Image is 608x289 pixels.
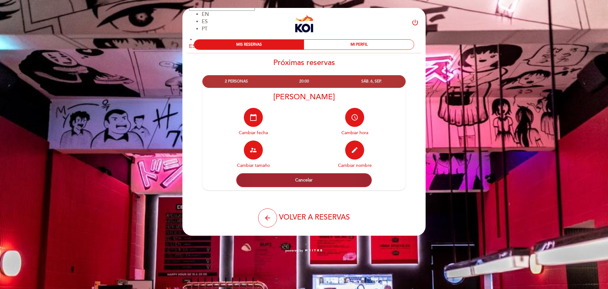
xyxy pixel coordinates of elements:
img: MEITRE [305,249,323,252]
span: EN [202,11,209,17]
a: powered by [285,248,323,253]
span: Cambiar hora [341,130,368,135]
div: SÁB. 6, SEP. [338,76,405,87]
i: arrow_back [264,214,271,222]
button: supervisor_account [244,141,263,160]
span: Cambiar nombre [338,163,372,168]
i: supervisor_account [250,146,257,154]
button: arrow_back [258,208,277,227]
span: VOLVER A RESERVAS [279,213,350,222]
i: power_settings_new [411,19,419,26]
i: access_time [351,114,358,121]
div: [PERSON_NAME] [202,92,406,102]
span: Cambiar fecha [239,130,268,135]
button: calendar_today [244,108,263,127]
span: PT [202,26,207,32]
span: ES [202,18,208,25]
div: 2 PERSONAS [203,76,270,87]
button: access_time [345,108,364,127]
div: MI PERFIL [304,40,414,49]
div: MIS RESERVAS [194,40,304,49]
a: [PERSON_NAME] [264,15,344,32]
h2: Próximas reservas [182,58,426,67]
span: powered by [285,248,303,253]
i: calendar_today [250,114,257,121]
div: 20:00 [270,76,338,87]
i: edit [351,146,358,154]
button: power_settings_new [411,19,419,29]
button: edit [345,141,364,160]
button: Cancelar [236,173,372,187]
span: Cambiar tamaño [237,163,270,168]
